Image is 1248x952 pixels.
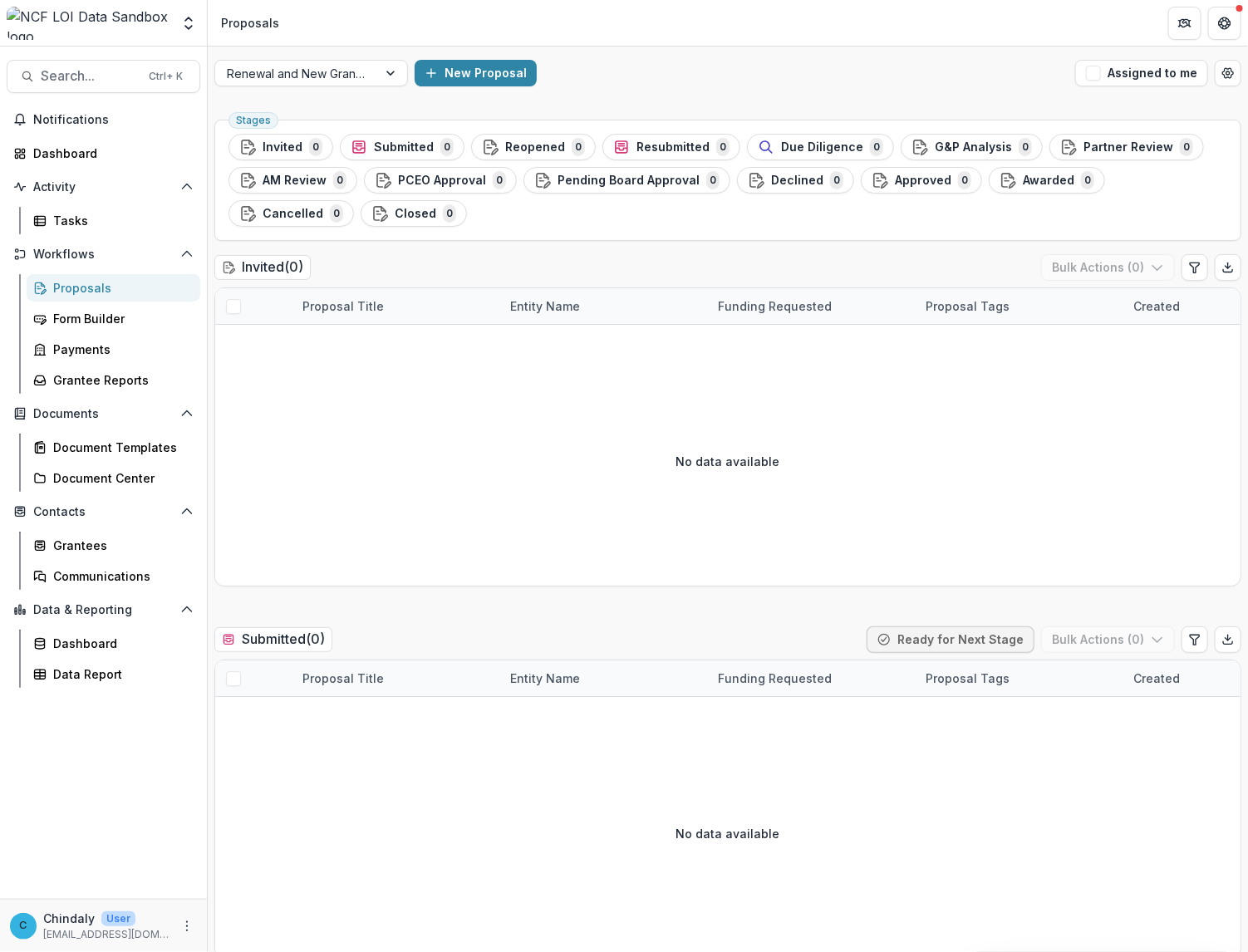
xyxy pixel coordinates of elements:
div: Dashboard [33,145,187,162]
a: Payments [27,336,200,363]
span: Reopened [505,140,565,155]
button: PCEO Approval0 [364,167,517,194]
div: Payments [53,341,187,358]
div: Created [1123,670,1190,687]
button: Closed0 [361,200,467,227]
div: Entity Name [500,660,708,696]
p: [EMAIL_ADDRESS][DOMAIN_NAME] [43,927,170,942]
span: 0 [440,138,454,156]
div: Proposal Tags [916,660,1123,696]
span: 0 [493,171,506,189]
span: 0 [309,138,322,156]
div: Proposal Tags [916,288,1123,324]
button: Partners [1168,7,1201,40]
span: 0 [958,171,971,189]
button: More [177,916,197,936]
div: Proposal Title [292,660,500,696]
button: Search... [7,60,200,93]
button: G&P Analysis0 [901,134,1043,160]
button: Bulk Actions (0) [1041,626,1175,653]
div: Document Center [53,469,187,487]
a: Communications [27,562,200,590]
button: Cancelled0 [228,200,354,227]
div: Data Report [53,665,187,683]
button: Open Documents [7,400,200,427]
div: Entity Name [500,288,708,324]
h2: Submitted ( 0 ) [214,627,332,651]
button: Open Data & Reporting [7,596,200,623]
span: Search... [41,68,139,84]
button: Reopened0 [471,134,596,160]
div: Proposal Title [292,288,500,324]
span: PCEO Approval [398,174,486,188]
span: Data & Reporting [33,603,174,617]
span: 0 [333,171,346,189]
div: Created [1123,297,1190,315]
span: 0 [1081,171,1094,189]
div: Entity Name [500,670,590,687]
p: User [101,911,135,926]
div: Communications [53,567,187,585]
div: Grantee Reports [53,371,187,389]
span: 0 [1180,138,1193,156]
h2: Invited ( 0 ) [214,255,311,279]
a: Tasks [27,207,200,234]
nav: breadcrumb [214,11,286,35]
a: Proposals [27,274,200,302]
button: New Proposal [415,60,537,86]
div: Tasks [53,212,187,229]
div: Grantees [53,537,187,554]
button: Partner Review0 [1049,134,1204,160]
div: Entity Name [500,297,590,315]
button: Pending Board Approval0 [523,167,730,194]
button: Open table manager [1215,60,1241,86]
button: Bulk Actions (0) [1041,254,1175,281]
div: Dashboard [53,635,187,652]
div: Proposal Tags [916,297,1020,315]
div: Funding Requested [708,288,916,324]
a: Document Center [27,464,200,492]
p: No data available [676,453,780,470]
span: AM Review [263,174,327,188]
div: Document Templates [53,439,187,456]
button: Notifications [7,106,200,133]
div: Proposals [53,279,187,297]
button: Get Help [1208,7,1241,40]
span: 0 [870,138,883,156]
div: Proposal Title [292,297,394,315]
span: Documents [33,407,174,421]
a: Data Report [27,660,200,688]
button: Edit table settings [1182,254,1208,281]
span: Invited [263,140,302,155]
span: Declined [771,174,823,188]
a: Grantees [27,532,200,559]
span: 0 [706,171,720,189]
span: G&P Analysis [935,140,1012,155]
span: Contacts [33,505,174,519]
div: Chindaly [20,920,27,931]
button: Ready for Next Stage [867,626,1034,653]
div: Funding Requested [708,660,916,696]
button: Awarded0 [989,167,1105,194]
a: Dashboard [27,630,200,657]
div: Form Builder [53,310,187,327]
p: Chindaly [43,910,95,927]
a: Dashboard [7,140,200,167]
button: Open entity switcher [177,7,200,40]
span: Pending Board Approval [558,174,700,188]
span: Partner Review [1083,140,1173,155]
img: NCF LOI Data Sandbox logo [7,7,170,40]
button: Open Activity [7,174,200,200]
span: 0 [443,204,456,223]
span: 0 [716,138,730,156]
button: Approved0 [861,167,982,194]
button: Assigned to me [1075,60,1208,86]
span: Workflows [33,248,174,262]
p: No data available [676,825,780,842]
